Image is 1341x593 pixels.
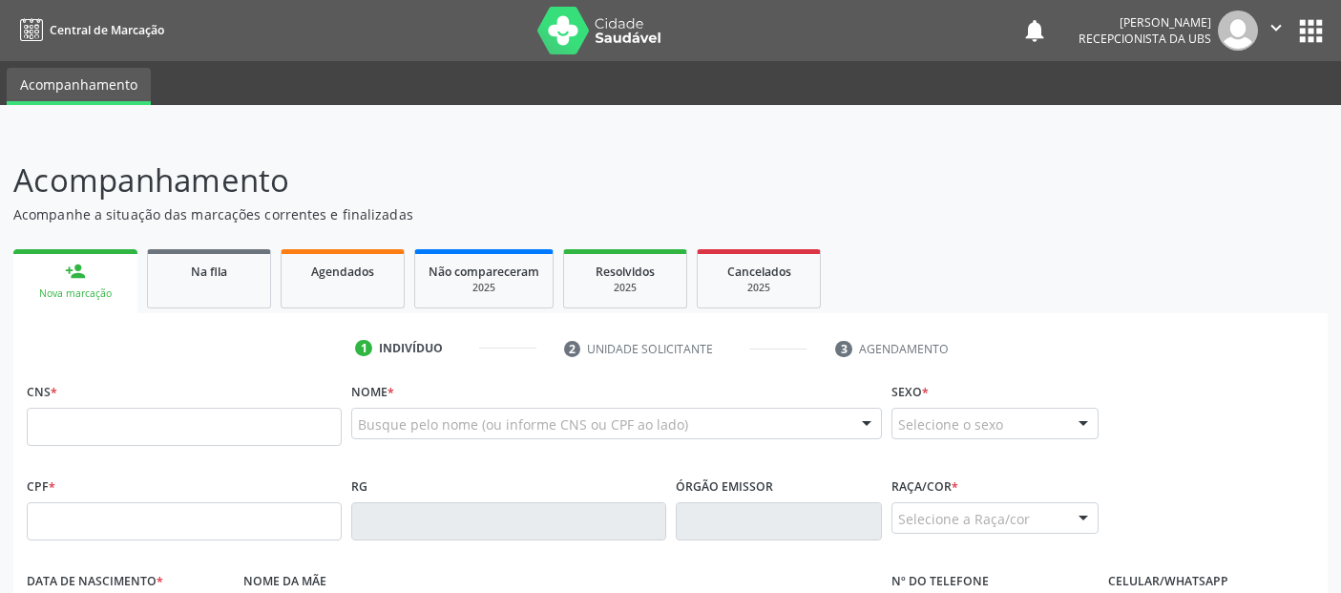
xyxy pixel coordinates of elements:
div: Indivíduo [379,340,443,357]
div: person_add [65,261,86,282]
div: Nova marcação [27,286,124,301]
label: CPF [27,473,55,502]
img: img [1218,11,1258,51]
label: Raça/cor [891,473,958,502]
div: 2025 [429,281,539,295]
span: Resolvidos [596,264,655,280]
button: apps [1294,14,1328,48]
span: Agendados [311,264,374,280]
label: RG [351,473,367,502]
div: 1 [355,340,372,357]
p: Acompanhamento [13,157,933,204]
label: Órgão emissor [676,473,773,502]
span: Selecione o sexo [898,414,1003,434]
span: Recepcionista da UBS [1079,31,1211,47]
span: Na fila [191,264,227,280]
span: Selecione a Raça/cor [898,509,1030,529]
label: Sexo [891,378,929,408]
span: Central de Marcação [50,22,164,38]
button:  [1258,11,1294,51]
a: Acompanhamento [7,68,151,105]
span: Não compareceram [429,264,539,280]
p: Acompanhe a situação das marcações correntes e finalizadas [13,204,933,224]
button: notifications [1021,17,1048,44]
div: [PERSON_NAME] [1079,14,1211,31]
a: Central de Marcação [13,14,164,46]
span: Busque pelo nome (ou informe CNS ou CPF ao lado) [358,414,688,434]
label: CNS [27,378,57,408]
div: 2025 [577,281,673,295]
div: 2025 [711,281,807,295]
i:  [1266,17,1287,38]
span: Cancelados [727,264,791,280]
